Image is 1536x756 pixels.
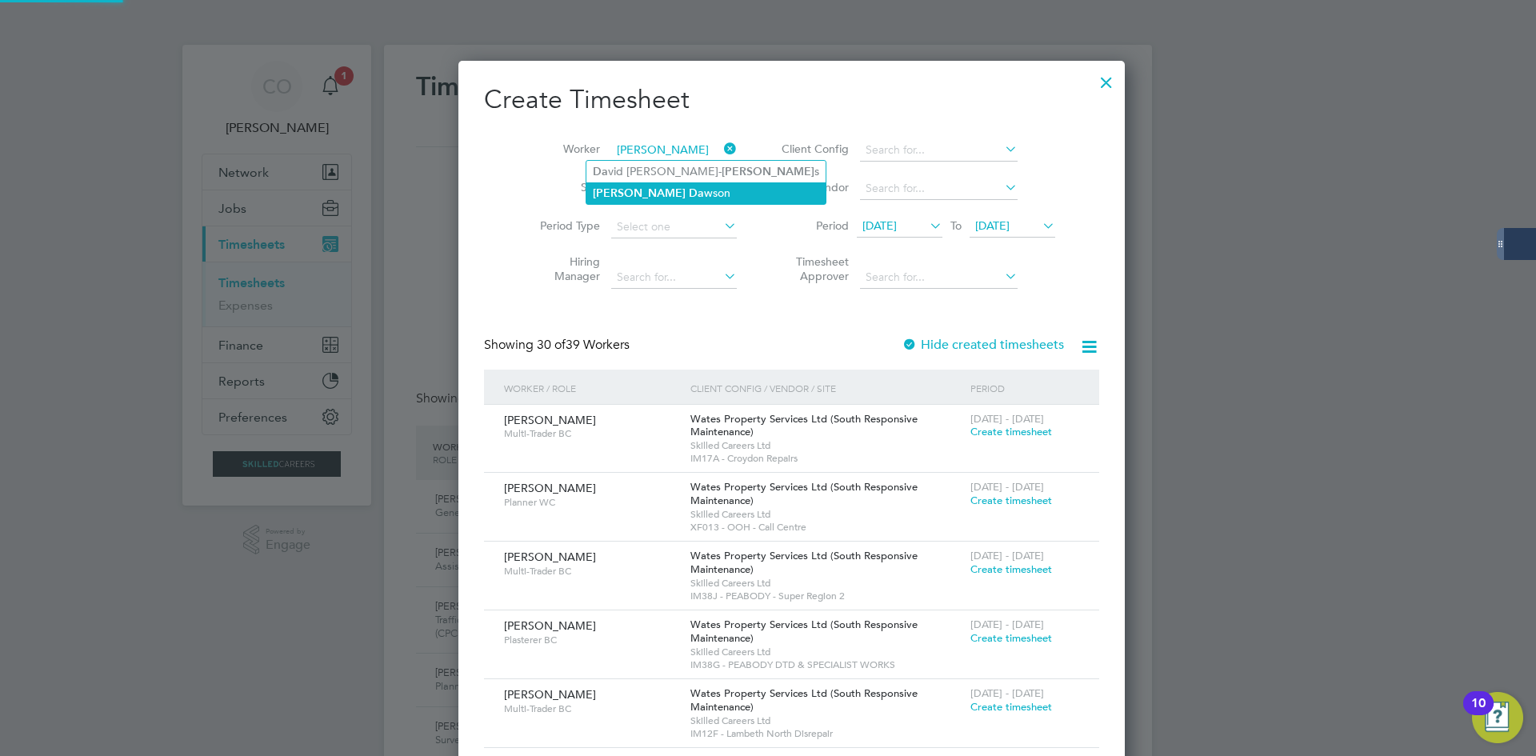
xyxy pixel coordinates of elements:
span: Skilled Careers Ltd [690,439,962,452]
span: Wates Property Services Ltd (South Responsive Maintenance) [690,686,918,714]
span: Create timesheet [970,562,1052,576]
span: IM38J - PEABODY - Super Region 2 [690,590,962,602]
span: Create timesheet [970,425,1052,438]
span: [PERSON_NAME] [504,413,596,427]
b: Da [689,186,704,200]
span: Skilled Careers Ltd [690,646,962,658]
label: Period [777,218,849,233]
label: Period Type [528,218,600,233]
span: [DATE] - [DATE] [970,549,1044,562]
span: [DATE] - [DATE] [970,412,1044,426]
span: Create timesheet [970,494,1052,507]
span: IM17A - Croydon Repairs [690,452,962,465]
span: 30 of [537,337,566,353]
span: Skilled Careers Ltd [690,577,962,590]
span: Wates Property Services Ltd (South Responsive Maintenance) [690,549,918,576]
label: Hiring Manager [528,254,600,283]
span: [DATE] - [DATE] [970,480,1044,494]
span: [PERSON_NAME] [504,481,596,495]
span: To [946,215,966,236]
label: Worker [528,142,600,156]
input: Search for... [611,139,737,162]
div: Showing [484,337,633,354]
span: Skilled Careers Ltd [690,714,962,727]
span: Wates Property Services Ltd (South Responsive Maintenance) [690,618,918,645]
span: IM38G - PEABODY DTD & SPECIALIST WORKS [690,658,962,671]
span: Wates Property Services Ltd (South Responsive Maintenance) [690,412,918,439]
input: Search for... [860,266,1018,289]
span: Create timesheet [970,700,1052,714]
input: Search for... [860,178,1018,200]
div: Client Config / Vendor / Site [686,370,966,406]
span: 39 Workers [537,337,630,353]
span: Multi-Trader BC [504,427,678,440]
span: [PERSON_NAME] [504,618,596,633]
span: [DATE] [975,218,1010,233]
li: wson [586,182,826,204]
span: [DATE] - [DATE] [970,686,1044,700]
div: Period [966,370,1083,406]
b: Da [593,165,608,178]
label: Hide created timesheets [902,337,1064,353]
label: Site [528,180,600,194]
span: Planner WC [504,496,678,509]
span: Create timesheet [970,631,1052,645]
span: Plasterer BC [504,634,678,646]
span: [DATE] - [DATE] [970,618,1044,631]
span: Multi-Trader BC [504,565,678,578]
span: Wates Property Services Ltd (South Responsive Maintenance) [690,480,918,507]
button: Open Resource Center, 10 new notifications [1472,692,1523,743]
span: [DATE] [862,218,897,233]
input: Search for... [611,266,737,289]
b: [PERSON_NAME] [593,186,686,200]
b: [PERSON_NAME] [722,165,814,178]
div: 10 [1471,703,1486,724]
span: Multi-Trader BC [504,702,678,715]
li: vid [PERSON_NAME]- s [586,161,826,182]
h2: Create Timesheet [484,83,1099,117]
div: Worker / Role [500,370,686,406]
span: [PERSON_NAME] [504,687,596,702]
input: Select one [611,216,737,238]
label: Timesheet Approver [777,254,849,283]
input: Search for... [860,139,1018,162]
span: IM12F - Lambeth North Disrepair [690,727,962,740]
span: XF013 - OOH - Call Centre [690,521,962,534]
span: Skilled Careers Ltd [690,508,962,521]
label: Client Config [777,142,849,156]
span: [PERSON_NAME] [504,550,596,564]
